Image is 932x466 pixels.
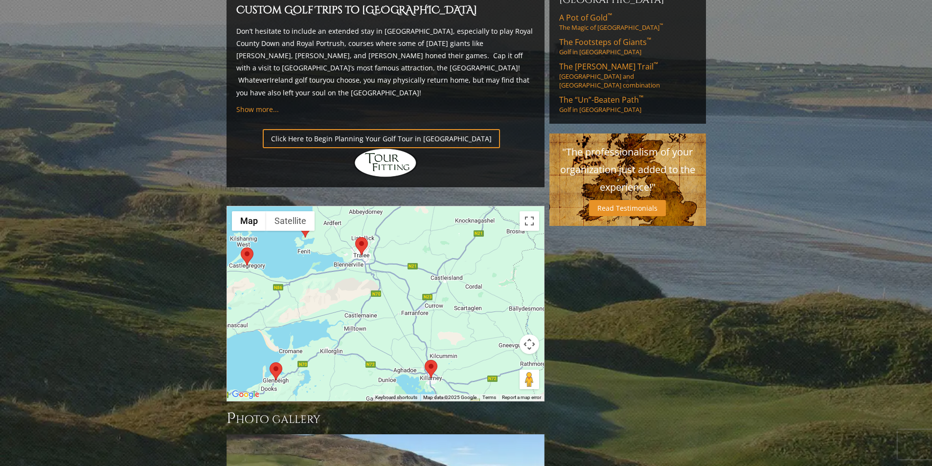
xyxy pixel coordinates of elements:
a: Report a map error [502,395,541,400]
a: Terms (opens in new tab) [482,395,496,400]
a: The “Un”-Beaten Path™Golf in [GEOGRAPHIC_DATA] [559,94,696,114]
sup: ™ [659,22,663,29]
sup: ™ [654,60,658,68]
sup: ™ [639,93,643,102]
button: Drag Pegman onto the map to open Street View [520,370,539,389]
sup: ™ [647,36,651,44]
a: Ireland golf tour [270,75,323,85]
a: The Footsteps of Giants™Golf in [GEOGRAPHIC_DATA] [559,37,696,56]
button: Show satellite imagery [266,211,315,231]
button: Map camera controls [520,334,539,354]
a: Show more... [236,105,279,114]
span: The “Un”-Beaten Path [559,94,643,105]
h3: Photo Gallery [227,409,545,428]
p: Don’t hesitate to include an extended stay in [GEOGRAPHIC_DATA], especially to play Royal County ... [236,25,535,99]
h2: Custom Golf Trips to [GEOGRAPHIC_DATA] [236,2,535,19]
span: The [PERSON_NAME] Trail [559,61,658,72]
a: Open this area in Google Maps (opens a new window) [229,388,262,401]
span: Map data ©2025 Google [423,395,477,400]
img: Google [229,388,262,401]
span: A Pot of Gold [559,12,612,23]
a: The [PERSON_NAME] Trail™[GEOGRAPHIC_DATA] and [GEOGRAPHIC_DATA] combination [559,61,696,89]
span: The Footsteps of Giants [559,37,651,47]
a: A Pot of Gold™The Magic of [GEOGRAPHIC_DATA]™ [559,12,696,32]
sup: ™ [608,11,612,20]
img: Hidden Links [354,148,417,178]
button: Toggle fullscreen view [520,211,539,231]
a: Click Here to Begin Planning Your Golf Tour in [GEOGRAPHIC_DATA] [263,129,500,148]
p: "The professionalism of your organization just added to the experience!" [559,143,696,196]
a: Read Testimonials [589,200,666,216]
button: Keyboard shortcuts [375,394,417,401]
button: Show street map [232,211,266,231]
